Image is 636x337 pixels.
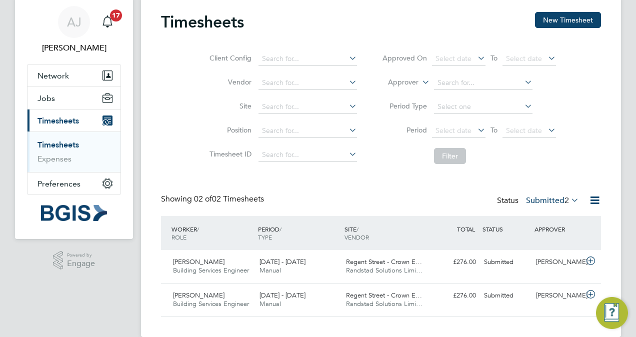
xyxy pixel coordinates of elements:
[535,12,601,28] button: New Timesheet
[110,9,122,21] span: 17
[37,116,79,125] span: Timesheets
[206,77,251,86] label: Vendor
[258,124,357,138] input: Search for...
[37,93,55,103] span: Jobs
[258,100,357,114] input: Search for...
[206,53,251,62] label: Client Config
[506,126,542,135] span: Select date
[497,194,581,208] div: Status
[487,123,500,136] span: To
[27,64,120,86] button: Network
[27,131,120,172] div: Timesheets
[258,76,357,90] input: Search for...
[435,54,471,63] span: Select date
[173,257,224,266] span: [PERSON_NAME]
[259,257,305,266] span: [DATE] - [DATE]
[480,254,532,270] div: Submitted
[255,220,342,246] div: PERIOD
[37,71,69,80] span: Network
[344,233,369,241] span: VENDOR
[346,299,422,308] span: Randstad Solutions Limi…
[27,6,121,54] a: AJ[PERSON_NAME]
[53,251,95,270] a: Powered byEngage
[173,266,249,274] span: Building Services Engineer
[67,259,95,268] span: Engage
[346,266,422,274] span: Randstad Solutions Limi…
[434,76,532,90] input: Search for...
[434,148,466,164] button: Filter
[596,297,628,329] button: Engage Resource Center
[259,299,281,308] span: Manual
[206,149,251,158] label: Timesheet ID
[526,195,579,205] label: Submitted
[346,257,422,266] span: Regent Street - Crown E…
[356,225,358,233] span: /
[161,12,244,32] h2: Timesheets
[27,109,120,131] button: Timesheets
[171,233,186,241] span: ROLE
[382,101,427,110] label: Period Type
[197,225,199,233] span: /
[173,299,249,308] span: Building Services Engineer
[67,15,81,28] span: AJ
[373,77,418,87] label: Approver
[258,148,357,162] input: Search for...
[506,54,542,63] span: Select date
[194,194,264,204] span: 02 Timesheets
[480,220,532,238] div: STATUS
[487,51,500,64] span: To
[342,220,428,246] div: SITE
[97,6,117,38] a: 17
[206,125,251,134] label: Position
[428,254,480,270] div: £276.00
[27,42,121,54] span: Adam Janes
[67,251,95,259] span: Powered by
[194,194,212,204] span: 02 of
[346,291,422,299] span: Regent Street - Crown E…
[457,225,475,233] span: TOTAL
[382,53,427,62] label: Approved On
[259,266,281,274] span: Manual
[428,287,480,304] div: £276.00
[37,179,80,188] span: Preferences
[480,287,532,304] div: Submitted
[27,87,120,109] button: Jobs
[37,154,71,163] a: Expenses
[258,233,272,241] span: TYPE
[173,291,224,299] span: [PERSON_NAME]
[532,220,584,238] div: APPROVER
[258,52,357,66] input: Search for...
[532,254,584,270] div: [PERSON_NAME]
[564,195,569,205] span: 2
[169,220,255,246] div: WORKER
[41,205,107,221] img: bgis-logo-retina.png
[382,125,427,134] label: Period
[279,225,281,233] span: /
[434,100,532,114] input: Select one
[27,172,120,194] button: Preferences
[532,287,584,304] div: [PERSON_NAME]
[27,205,121,221] a: Go to home page
[37,140,79,149] a: Timesheets
[435,126,471,135] span: Select date
[206,101,251,110] label: Site
[161,194,266,204] div: Showing
[259,291,305,299] span: [DATE] - [DATE]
